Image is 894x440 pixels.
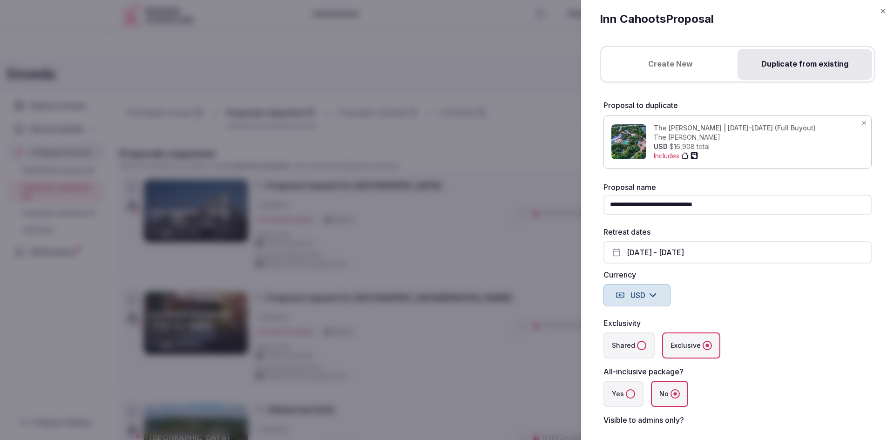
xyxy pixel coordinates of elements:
span: USD [654,142,668,151]
label: Proposal to duplicate [603,102,872,109]
button: Exclusive [703,341,712,350]
button: No [670,389,680,399]
label: Exclusivity [603,318,641,328]
span: The [PERSON_NAME] | [DATE]-[DATE] (Full Buyout) [654,123,816,133]
span: $16,908 [670,142,695,151]
label: Yes [603,381,643,407]
button: Yes [626,389,635,399]
label: Retreat dates [603,227,650,237]
button: [DATE] - [DATE] [603,241,872,264]
label: Visible to admins only? [603,415,684,425]
button: USD [603,284,670,306]
span: The [PERSON_NAME] [654,133,720,142]
span: total [697,142,710,151]
label: Shared [603,332,655,359]
label: All-inclusive package? [603,367,684,376]
img: Proposal [611,124,646,159]
button: Includes [654,151,698,161]
label: Currency [603,271,872,278]
button: Shared [637,341,646,350]
label: Proposal name [603,183,872,191]
button: Duplicate from existing [738,49,872,80]
h2: Inn Cahoots Proposal [600,11,875,27]
label: Exclusive [662,332,720,359]
label: No [651,381,688,407]
button: Create New [603,49,738,80]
